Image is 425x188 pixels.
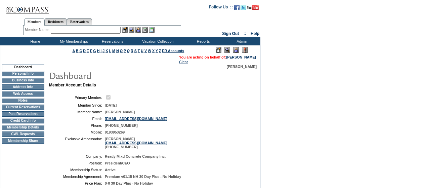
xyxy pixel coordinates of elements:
[179,60,188,64] a: Clear
[52,168,102,172] td: Membership Status:
[92,37,131,45] td: Reservations
[251,31,259,36] a: Help
[149,27,155,33] img: b_calculator.gif
[79,49,82,53] a: C
[87,49,89,53] a: E
[93,49,96,53] a: G
[105,168,116,172] span: Active
[222,37,260,45] td: Admin
[135,27,141,33] img: Impersonate
[15,37,54,45] td: Home
[2,131,44,137] td: CWL Requests
[124,49,126,53] a: P
[183,37,222,45] td: Reports
[73,49,75,53] a: A
[52,103,102,107] td: Member Since:
[159,49,161,53] a: Z
[227,65,257,69] span: [PERSON_NAME]
[116,49,119,53] a: N
[244,31,246,36] span: ::
[179,55,256,59] span: You are acting on behalf of:
[67,18,92,25] a: Reservations
[2,84,44,90] td: Address Info
[83,49,86,53] a: D
[54,37,92,45] td: My Memberships
[105,49,108,53] a: K
[131,37,183,45] td: Vacation Collection
[105,123,138,127] span: [PHONE_NUMBER]
[148,49,151,53] a: W
[52,94,102,101] td: Primary Member:
[129,27,134,33] img: View
[242,47,248,53] img: Log Concern/Member Elevation
[216,47,221,53] img: Edit Mode
[76,49,79,53] a: B
[131,49,133,53] a: R
[105,137,167,149] span: [PERSON_NAME] [PHONE_NUMBER]
[105,181,153,185] span: 0-0 30 Day Plus - No Holiday
[90,49,92,53] a: F
[241,7,246,11] a: Follow us on Twitter
[2,78,44,83] td: Business Info
[44,18,67,25] a: Residences
[49,83,96,87] b: Member Account Details
[144,49,147,53] a: V
[109,49,111,53] a: L
[142,27,148,33] img: Reservations
[24,18,45,26] a: Members
[122,27,128,33] img: b_edit.gif
[234,7,240,11] a: Become our fan on Facebook
[138,49,140,53] a: T
[241,5,246,10] img: Follow us on Twitter
[25,27,51,33] div: Member Name:
[102,49,104,53] a: J
[52,110,102,114] td: Member Name:
[2,98,44,103] td: Notes
[141,49,143,53] a: U
[2,138,44,144] td: Membership Share
[2,111,44,117] td: Past Reservations
[2,105,44,110] td: Current Reservations
[120,49,123,53] a: O
[52,175,102,179] td: Membership Agreement:
[52,117,102,121] td: Email:
[233,47,239,53] img: Impersonate
[100,49,101,53] a: I
[49,69,183,82] img: pgTtlDashboard.gif
[209,4,233,12] td: Follow Us ::
[224,47,230,53] img: View Mode
[2,65,44,70] td: Dashboard
[2,91,44,97] td: Web Access
[2,118,44,123] td: Credit Card Info
[134,49,137,53] a: S
[247,7,259,11] a: Subscribe to our YouTube Channel
[105,103,117,107] span: [DATE]
[112,49,115,53] a: M
[105,154,166,158] span: Ready Mixd Concrete Company Inc.
[226,55,256,59] a: [PERSON_NAME]
[52,181,102,185] td: Price Plan:
[105,110,135,114] span: [PERSON_NAME]
[105,161,130,165] span: President/CEO
[127,49,130,53] a: Q
[52,154,102,158] td: Company:
[152,49,155,53] a: X
[52,137,102,149] td: Exclusive Ambassador:
[52,130,102,134] td: Mobile:
[105,130,125,134] span: 9193953269
[52,123,102,127] td: Phone:
[247,5,259,10] img: Subscribe to our YouTube Channel
[222,31,239,36] a: Sign Out
[156,49,158,53] a: Y
[105,117,167,121] a: [EMAIL_ADDRESS][DOMAIN_NAME]
[97,49,100,53] a: H
[105,141,167,145] a: [EMAIL_ADDRESS][DOMAIN_NAME]
[234,5,240,10] img: Become our fan on Facebook
[2,125,44,130] td: Membership Details
[105,175,181,179] span: Premium v01.15 NH 30 Day Plus - No Holiday
[2,71,44,76] td: Personal Info
[162,49,184,53] a: ER Accounts
[52,161,102,165] td: Position:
